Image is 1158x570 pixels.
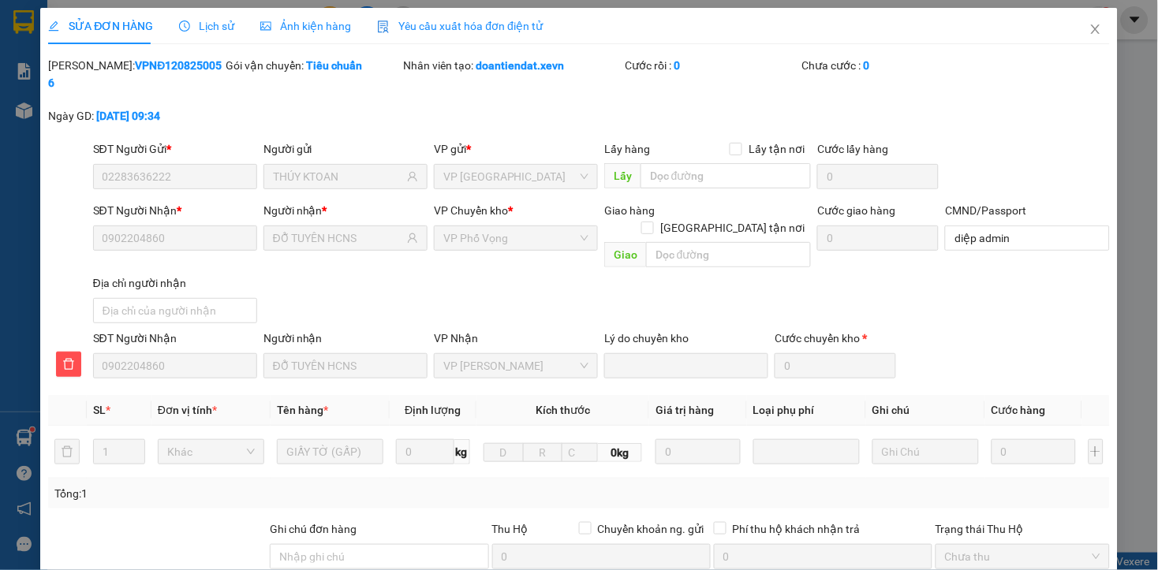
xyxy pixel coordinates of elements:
input: Tên người gửi [273,168,404,185]
img: icon [377,20,390,33]
div: Cước chuyển kho [775,330,896,347]
span: Lấy tận nơi [742,140,811,158]
div: Cước rồi : [625,57,799,74]
span: kg [454,439,470,464]
div: Trạng thái Thu Hộ [936,520,1110,538]
span: delete [57,358,80,371]
span: picture [260,20,271,32]
b: Tiêu chuẩn [306,59,362,72]
span: Yêu cầu xuất hóa đơn điện tử [377,20,544,32]
input: D [484,443,524,462]
span: Kích thước [536,404,590,416]
b: [DATE] 09:34 [96,110,160,122]
span: [GEOGRAPHIC_DATA] tận nơi [654,219,811,237]
th: Loại phụ phí [747,395,866,426]
button: delete [56,352,81,377]
div: SĐT Người Gửi [93,140,257,158]
b: 0 [864,59,870,72]
span: 0kg [598,443,642,462]
b: 0 [674,59,680,72]
span: Ảnh kiện hàng [260,20,352,32]
span: Lấy [604,163,641,188]
div: CMND/Passport [945,202,1109,219]
div: Tổng: 1 [54,485,447,502]
span: Chưa thu [945,545,1100,568]
input: C [562,443,598,462]
input: Tên người nhận [273,229,404,247]
input: Địa chỉ của người nhận [93,298,257,323]
div: VP gửi [434,140,598,158]
input: 0 [656,439,741,464]
input: Cước giao hàng [817,225,939,251]
span: user [407,171,418,182]
button: delete [54,439,80,464]
div: Ngày GD: [48,107,222,125]
div: SĐT Người Nhận [93,202,257,219]
span: close [1089,23,1102,35]
div: Lý do chuyển kho [604,330,768,347]
input: VD: Bàn, Ghế [277,439,383,464]
span: VP Nam Định [443,165,588,188]
input: Cước lấy hàng [817,164,939,189]
input: Ghi chú đơn hàng [270,544,488,569]
input: Ghi Chú [872,439,979,464]
span: Cước hàng [992,404,1046,416]
span: Định lượng [405,404,461,416]
span: Khác [167,440,255,464]
span: VP Ngọc Hồi [443,354,588,378]
div: [PERSON_NAME]: [48,57,222,91]
span: Chuyển khoản ng. gửi [592,520,711,538]
div: Gói vận chuyển: [226,57,400,74]
input: R [523,443,563,462]
div: Chưa cước : [802,57,977,74]
span: Lịch sử [179,20,235,32]
span: Giá trị hàng [656,404,714,416]
div: Người nhận [263,202,428,219]
div: VP Nhận [434,330,598,347]
b: doantiendat.xevn [476,59,564,72]
div: Địa chỉ người nhận [93,274,257,292]
label: Cước giao hàng [817,204,895,217]
span: Tên hàng [277,404,328,416]
span: SL [93,404,106,416]
button: plus [1089,439,1103,464]
div: SĐT Người Nhận [93,330,257,347]
input: Dọc đường [646,242,811,267]
input: Dọc đường [641,163,811,188]
span: Đơn vị tính [158,404,217,416]
span: Giao hàng [604,204,655,217]
span: edit [48,20,59,32]
label: Cước lấy hàng [817,143,888,155]
span: Thu Hộ [492,523,529,535]
span: Lấy hàng [604,143,650,155]
span: VP Phố Vọng [443,226,588,250]
span: SỬA ĐƠN HÀNG [48,20,153,32]
span: user [407,233,418,244]
span: VP Chuyển kho [434,204,508,217]
div: Người gửi [263,140,428,158]
button: Close [1074,8,1118,52]
input: 0 [992,439,1077,464]
b: VPNĐ1208250056 [48,59,222,89]
div: Nhân viên tạo: [403,57,622,74]
th: Ghi chú [866,395,985,426]
span: Phí thu hộ khách nhận trả [727,520,867,538]
span: Giao [604,242,646,267]
div: Người nhận [263,330,428,347]
label: Ghi chú đơn hàng [270,523,357,535]
span: clock-circle [179,20,190,32]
